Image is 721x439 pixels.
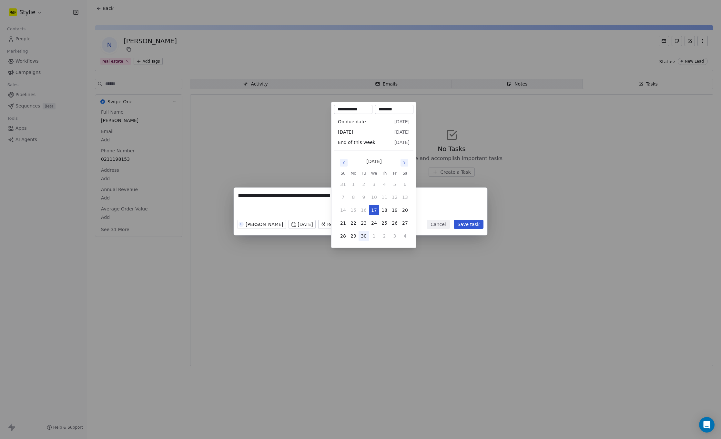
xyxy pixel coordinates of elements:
[359,179,369,189] button: 2
[400,231,410,241] button: 4
[369,205,379,215] button: 17
[390,218,400,228] button: 26
[394,139,410,146] span: [DATE]
[359,218,369,228] button: 23
[369,192,379,202] button: 10
[359,205,369,215] button: 16
[339,158,348,167] button: Go to previous month
[338,205,348,215] button: 14
[400,179,410,189] button: 6
[400,158,409,167] button: Go to next month
[348,231,359,241] button: 29
[400,170,410,177] th: Saturday
[379,218,390,228] button: 25
[359,192,369,202] button: 9
[400,205,410,215] button: 20
[379,170,390,177] th: Thursday
[338,218,348,228] button: 21
[338,139,375,146] span: End of this week
[338,129,353,135] span: [DATE]
[390,179,400,189] button: 5
[390,205,400,215] button: 19
[379,205,390,215] button: 18
[359,231,369,241] button: 30
[394,129,410,135] span: [DATE]
[359,170,369,177] th: Tuesday
[348,179,359,189] button: 1
[338,231,348,241] button: 28
[400,218,410,228] button: 27
[348,205,359,215] button: 15
[379,231,390,241] button: 2
[348,170,359,177] th: Monday
[379,179,390,189] button: 4
[379,192,390,202] button: 11
[400,192,410,202] button: 13
[369,218,379,228] button: 24
[338,118,366,125] span: On due date
[390,170,400,177] th: Friday
[338,192,348,202] button: 7
[338,170,348,177] th: Sunday
[390,231,400,241] button: 3
[394,118,410,125] span: [DATE]
[366,158,381,165] div: [DATE]
[369,231,379,241] button: 1
[348,192,359,202] button: 8
[369,170,379,177] th: Wednesday
[369,179,379,189] button: 3
[390,192,400,202] button: 12
[348,218,359,228] button: 22
[338,179,348,189] button: 31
